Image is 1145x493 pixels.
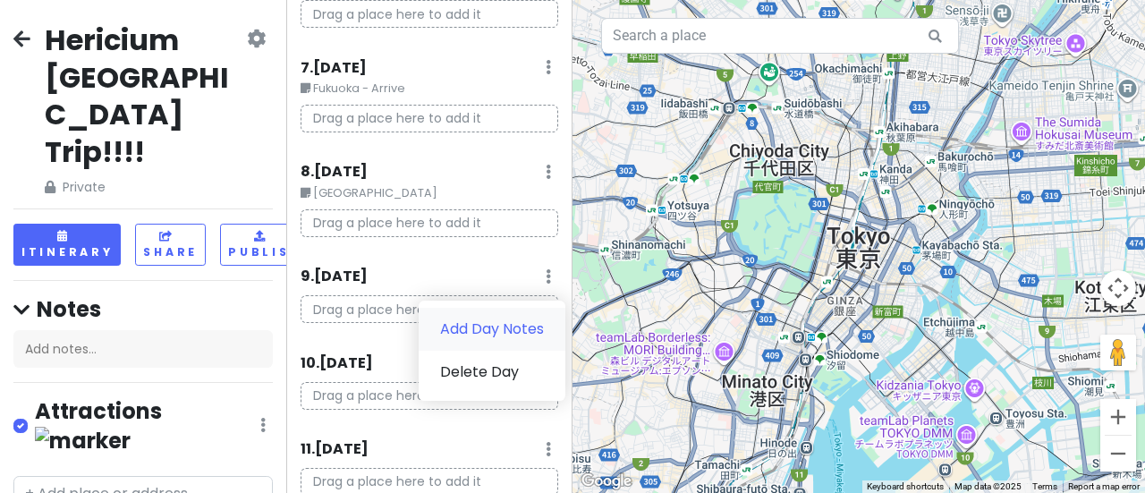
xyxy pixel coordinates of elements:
img: Google [577,470,636,493]
img: marker [35,427,131,455]
small: [GEOGRAPHIC_DATA] [301,184,558,202]
p: Drag a place here to add it [301,105,558,132]
button: Publish [220,224,309,266]
button: Map camera controls [1100,270,1136,306]
h6: 11 . [DATE] [301,440,369,459]
button: Zoom out [1100,436,1136,472]
a: Delete Day [419,351,565,394]
button: Drag Pegman onto the map to open Street View [1100,335,1136,370]
h6: 10 . [DATE] [301,354,373,373]
p: Drag a place here to add it [301,295,558,323]
button: Itinerary [13,224,121,266]
input: Search a place [601,18,959,54]
div: Add notes... [13,330,273,368]
h6: 7 . [DATE] [301,59,367,78]
h2: Hericium [GEOGRAPHIC_DATA] Trip!!!! [45,21,243,170]
a: Add Day Notes [419,308,565,351]
small: Fukuoka - Arrive [301,80,558,98]
button: Share [135,224,206,266]
span: Private [45,177,243,197]
p: Drag a place here to add it [301,382,558,410]
a: Report a map error [1068,481,1140,491]
h6: 9 . [DATE] [301,268,368,286]
h6: 8 . [DATE] [301,163,368,182]
button: Zoom in [1100,399,1136,435]
a: Open this area in Google Maps (opens a new window) [577,470,636,493]
h4: Notes [13,295,273,323]
a: Terms (opens in new tab) [1032,481,1057,491]
h4: Attractions [35,397,260,455]
p: Drag a place here to add it [301,209,558,237]
button: Keyboard shortcuts [867,480,944,493]
span: Map data ©2025 [954,481,1022,491]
